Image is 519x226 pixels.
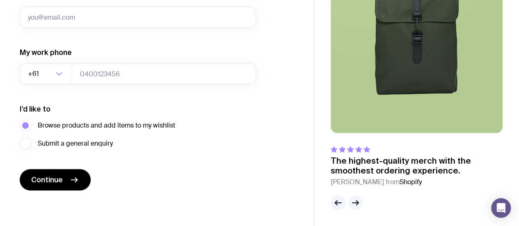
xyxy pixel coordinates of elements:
[31,175,63,185] span: Continue
[38,121,175,130] span: Browse products and add items to my wishlist
[20,169,91,190] button: Continue
[20,104,50,114] label: I’d like to
[20,48,72,57] label: My work phone
[41,63,53,84] input: Search for option
[38,139,113,148] span: Submit a general enquiry
[72,63,256,84] input: 0400123456
[28,63,41,84] span: +61
[400,178,422,186] span: Shopify
[20,7,256,28] input: you@email.com
[491,198,511,218] div: Open Intercom Messenger
[331,156,503,176] p: The highest-quality merch with the smoothest ordering experience.
[20,63,72,84] div: Search for option
[331,177,503,187] cite: [PERSON_NAME] from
